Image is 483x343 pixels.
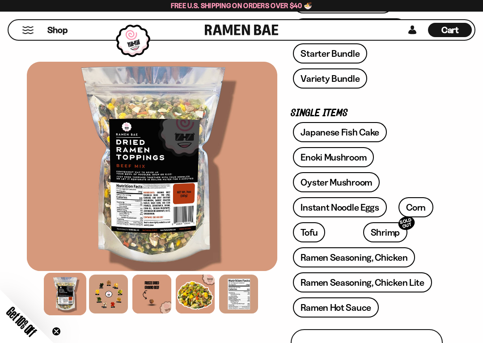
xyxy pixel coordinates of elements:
a: Variety Bundle [293,68,367,89]
a: Instant Noodle Eggs [293,197,386,217]
a: ShrimpSOLD OUT [363,222,407,242]
div: SOLD OUT [397,215,416,232]
a: Tofu [293,222,325,242]
span: Free U.S. Shipping on Orders over $40 🍜 [171,1,313,10]
a: Shop [47,23,68,37]
a: Corn [398,197,433,217]
span: Cart [441,25,459,35]
a: Ramen Seasoning, Chicken [293,247,415,267]
a: Enoki Mushroom [293,147,374,167]
a: Cart [428,20,472,40]
span: Get 10% Off [4,304,39,339]
a: Oyster Mushroom [293,172,380,192]
a: Japanese Fish Cake [293,122,387,142]
a: Ramen Hot Sauce [293,297,379,318]
button: Close teaser [52,327,61,336]
a: Starter Bundle [293,43,367,64]
a: Ramen Seasoning, Chicken Lite [293,272,432,292]
p: Single Items [291,109,443,118]
button: Mobile Menu Trigger [22,26,34,34]
span: Shop [47,24,68,36]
